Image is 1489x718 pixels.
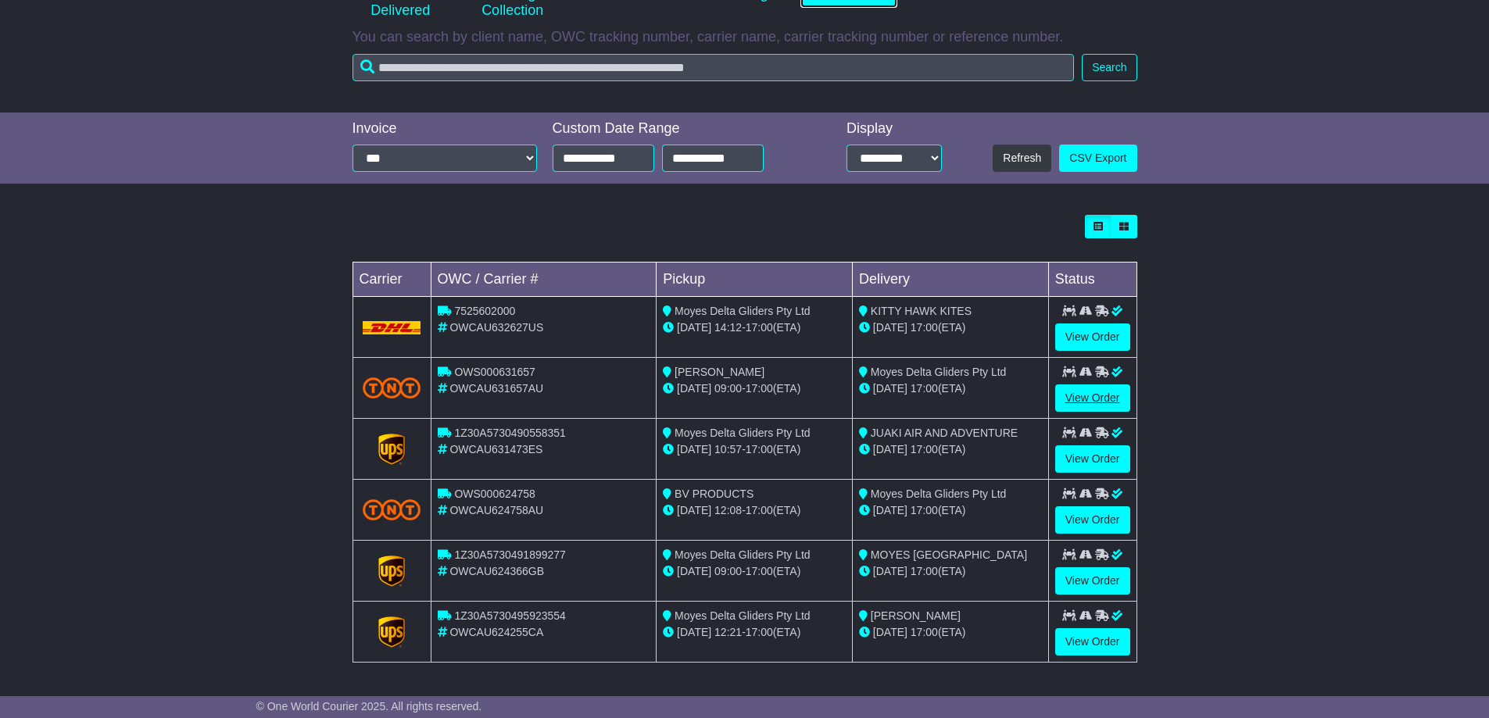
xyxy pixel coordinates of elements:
[449,443,542,455] span: OWCAU631473ES
[675,609,811,622] span: Moyes Delta Gliders Pty Ltd
[663,624,846,641] div: - (ETA)
[378,555,405,587] img: GetCarrierServiceLogo
[454,427,565,439] span: 1Z30A5730490558351
[871,548,1027,561] span: MOYES [GEOGRAPHIC_DATA]
[911,321,938,334] span: 17:00
[746,504,773,516] span: 17:00
[746,626,773,638] span: 17:00
[1082,54,1136,81] button: Search
[454,548,565,561] span: 1Z30A5730491899277
[859,320,1042,336] div: (ETA)
[363,499,421,520] img: TNT_Domestic.png
[449,626,543,638] span: OWCAU624255CA
[677,443,711,455] span: [DATE]
[663,380,846,397] div: - (ETA)
[859,563,1042,580] div: (ETA)
[873,565,907,577] span: [DATE]
[871,366,1007,378] span: Moyes Delta Gliders Pty Ltd
[714,321,742,334] span: 14:12
[871,488,1007,500] span: Moyes Delta Gliders Pty Ltd
[1055,384,1130,412] a: View Order
[454,305,515,317] span: 7525602000
[873,321,907,334] span: [DATE]
[353,263,431,297] td: Carrier
[911,443,938,455] span: 17:00
[873,443,907,455] span: [DATE]
[852,263,1048,297] td: Delivery
[847,120,942,138] div: Display
[256,700,482,713] span: © One World Courier 2025. All rights reserved.
[663,320,846,336] div: - (ETA)
[859,624,1042,641] div: (ETA)
[454,488,535,500] span: OWS000624758
[1055,628,1130,655] a: View Order
[553,120,804,138] div: Custom Date Range
[677,565,711,577] span: [DATE]
[911,504,938,516] span: 17:00
[675,548,811,561] span: Moyes Delta Gliders Pty Ltd
[454,609,565,622] span: 1Z30A5730495923554
[871,305,972,317] span: KITTY HAWK KITES
[746,382,773,395] span: 17:00
[911,565,938,577] span: 17:00
[363,377,421,398] img: TNT_Domestic.png
[431,263,657,297] td: OWC / Carrier #
[675,366,764,378] span: [PERSON_NAME]
[714,626,742,638] span: 12:21
[859,380,1042,397] div: (ETA)
[449,565,544,577] span: OWCAU624366GB
[675,488,753,500] span: BV PRODUCTS
[1055,323,1130,351] a: View Order
[675,305,811,317] span: Moyes Delta Gliders Pty Ltd
[449,382,543,395] span: OWCAU631657AU
[378,434,405,465] img: GetCarrierServiceLogo
[353,29,1137,46] p: You can search by client name, OWC tracking number, carrier name, carrier tracking number or refe...
[714,443,742,455] span: 10:57
[677,382,711,395] span: [DATE]
[353,120,537,138] div: Invoice
[1055,506,1130,534] a: View Order
[714,565,742,577] span: 09:00
[873,504,907,516] span: [DATE]
[677,504,711,516] span: [DATE]
[859,441,1042,458] div: (ETA)
[449,321,543,334] span: OWCAU632627US
[1055,567,1130,595] a: View Order
[873,382,907,395] span: [DATE]
[714,504,742,516] span: 12:08
[746,443,773,455] span: 17:00
[657,263,853,297] td: Pickup
[911,382,938,395] span: 17:00
[993,145,1051,172] button: Refresh
[746,321,773,334] span: 17:00
[449,504,543,516] span: OWCAU624758AU
[871,427,1018,439] span: JUAKI AIR AND ADVENTURE
[873,626,907,638] span: [DATE]
[663,502,846,519] div: - (ETA)
[454,366,535,378] span: OWS000631657
[363,321,421,334] img: DHL.png
[746,565,773,577] span: 17:00
[1055,445,1130,473] a: View Order
[378,616,405,648] img: GetCarrierServiceLogo
[871,609,961,622] span: [PERSON_NAME]
[1059,145,1136,172] a: CSV Export
[911,626,938,638] span: 17:00
[1048,263,1136,297] td: Status
[677,626,711,638] span: [DATE]
[714,382,742,395] span: 09:00
[675,427,811,439] span: Moyes Delta Gliders Pty Ltd
[859,502,1042,519] div: (ETA)
[677,321,711,334] span: [DATE]
[663,441,846,458] div: - (ETA)
[663,563,846,580] div: - (ETA)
